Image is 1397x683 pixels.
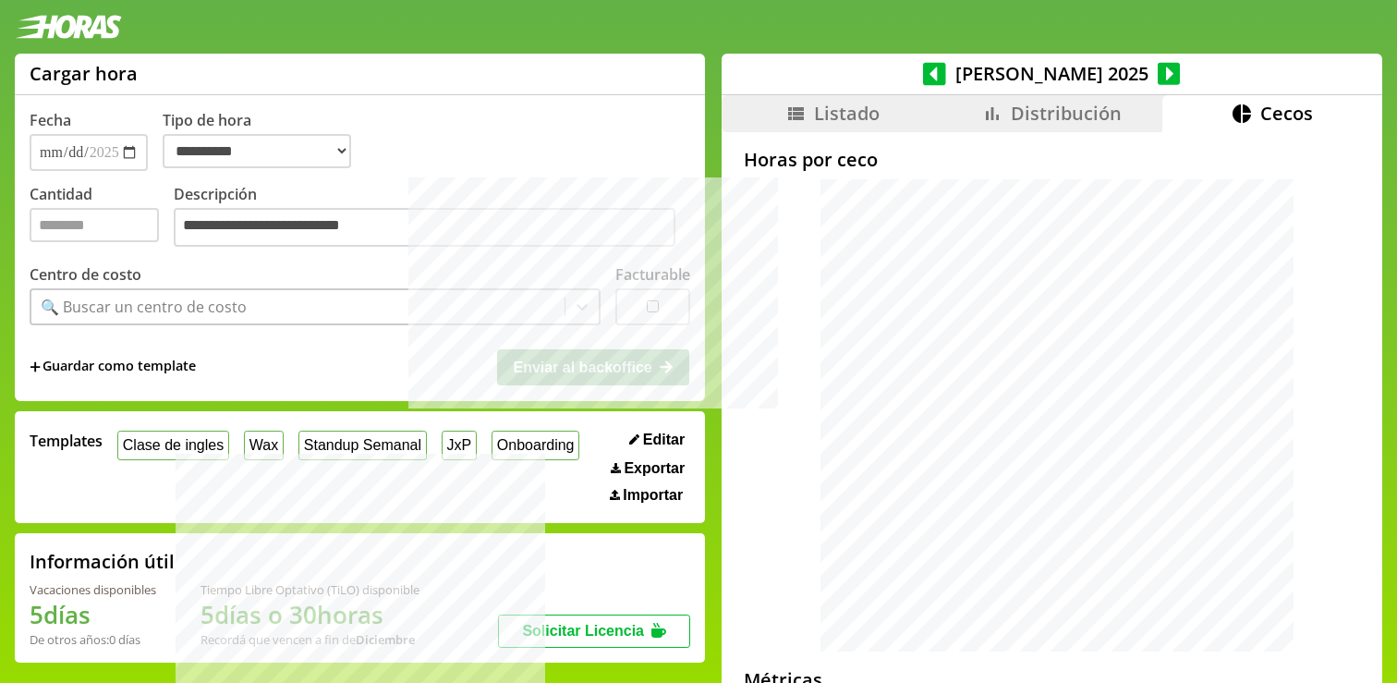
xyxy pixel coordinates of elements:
[200,631,419,648] div: Recordá que vencen a fin de
[200,598,419,631] h1: 5 días o 30 horas
[41,297,247,317] div: 🔍 Buscar un centro de costo
[298,431,427,459] button: Standup Semanal
[30,357,196,377] span: +Guardar como template
[174,208,675,247] textarea: Descripción
[30,598,156,631] h1: 5 días
[30,549,175,574] h2: Información útil
[30,631,156,648] div: De otros años: 0 días
[163,134,351,168] select: Tipo de hora
[615,264,690,285] label: Facturable
[244,431,284,459] button: Wax
[624,460,685,477] span: Exportar
[442,431,477,459] button: JxP
[722,147,878,172] h2: Horas por ceco
[117,431,229,459] button: Clase de ingles
[623,487,683,504] span: Importar
[30,61,138,86] h1: Cargar hora
[163,110,366,171] label: Tipo de hora
[30,110,71,130] label: Fecha
[30,581,156,598] div: Vacaciones disponibles
[200,581,419,598] div: Tiempo Libre Optativo (TiLO) disponible
[30,184,174,251] label: Cantidad
[30,357,41,377] span: +
[30,264,141,285] label: Centro de costo
[946,61,1158,86] span: [PERSON_NAME] 2025
[814,101,880,126] span: Listado
[492,431,579,459] button: Onboarding
[30,431,103,451] span: Templates
[522,623,644,639] span: Solicitar Licencia
[30,208,159,242] input: Cantidad
[356,631,415,648] b: Diciembre
[643,432,685,448] span: Editar
[624,431,690,449] button: Editar
[605,459,690,478] button: Exportar
[174,184,690,251] label: Descripción
[1260,101,1313,126] span: Cecos
[498,615,690,648] button: Solicitar Licencia
[15,15,122,39] img: logotipo
[1011,101,1122,126] span: Distribución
